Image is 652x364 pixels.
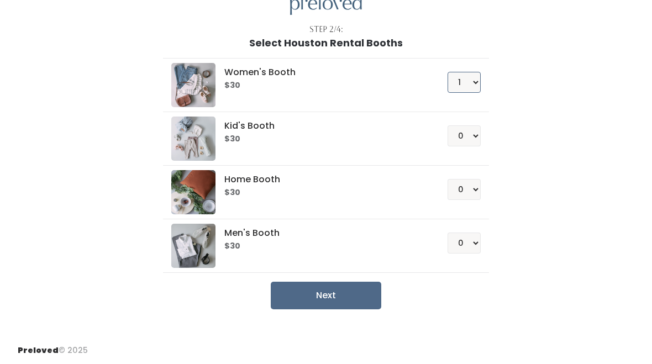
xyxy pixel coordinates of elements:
[249,38,403,49] h1: Select Houston Rental Booths
[171,64,215,108] img: preloved logo
[171,117,215,161] img: preloved logo
[224,82,420,91] h6: $30
[271,282,381,310] button: Next
[224,229,420,239] h5: Men's Booth
[224,175,420,185] h5: Home Booth
[224,242,420,251] h6: $30
[18,345,59,356] span: Preloved
[224,135,420,144] h6: $30
[309,24,343,36] div: Step 2/4:
[171,224,215,268] img: preloved logo
[18,336,88,357] div: © 2025
[224,189,420,198] h6: $30
[171,171,215,215] img: preloved logo
[224,122,420,131] h5: Kid's Booth
[224,68,420,78] h5: Women's Booth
